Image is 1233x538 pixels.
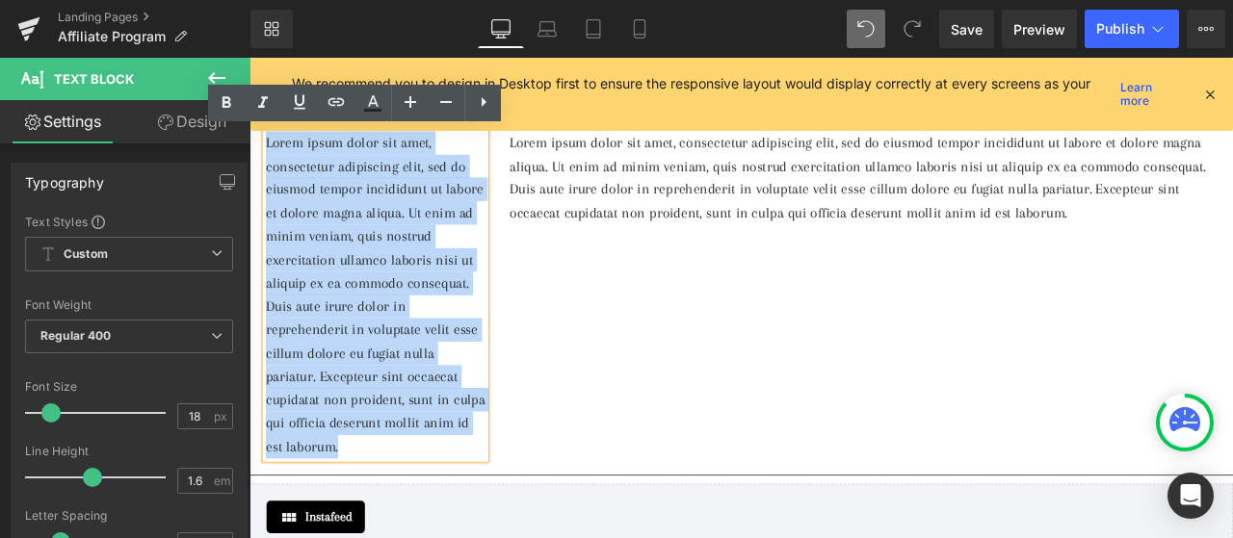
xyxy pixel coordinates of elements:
strong: Let's partner up. [527,35,639,54]
span: Text Block [54,71,134,87]
b: Regular 400 [40,328,112,343]
span: Preview [1013,19,1065,39]
div: Typography [25,164,104,191]
a: Preview [1002,10,1077,48]
button: More [1187,10,1225,48]
a: Design [129,100,254,143]
div: Open Intercom Messenger [1167,473,1214,519]
a: Laptop [524,10,570,48]
span: Affiliate Program [58,29,166,44]
a: Desktop [478,10,524,48]
a: Mobile [616,10,663,48]
div: Font Weight [25,298,233,312]
a: New Library [250,10,293,48]
span: em [214,474,230,487]
p: We recommend you to design in Desktop first to ensure the responsive layout would display correct... [292,73,1113,115]
div: Font Size [25,380,233,394]
a: Landing Pages [58,10,250,25]
b: Custom [64,246,108,263]
button: Publish [1085,10,1179,48]
p: Lorem ipsum dolor sit amet, consectetur adipiscing elit, sed do eiusmod tempor incididunt ut labo... [19,88,279,475]
div: Letter Spacing [25,509,233,523]
div: Line Height [25,445,233,458]
div: Text Styles [25,214,233,229]
a: Learn more [1113,83,1187,106]
a: Tablet [570,10,616,48]
span: px [214,410,230,423]
button: Undo [847,10,885,48]
span: Save [951,19,983,39]
p: Lorem ipsum dolor sit amet, consectetur adipiscing elit, sed do eiusmod tempor incididunt ut labo... [308,88,1146,198]
button: Redo [893,10,931,48]
span: Publish [1096,21,1144,37]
